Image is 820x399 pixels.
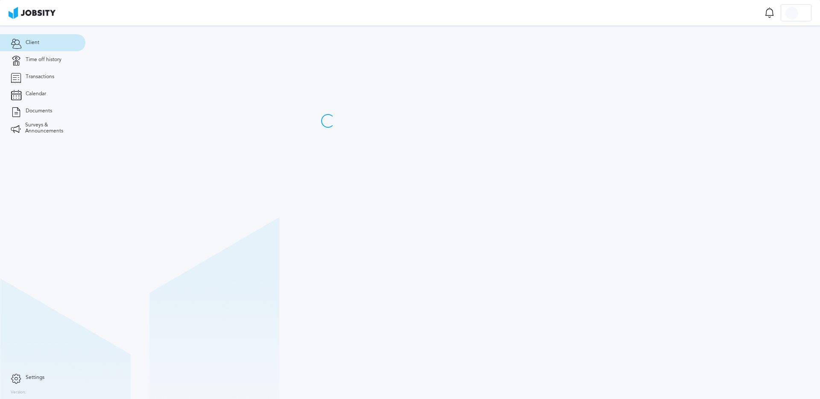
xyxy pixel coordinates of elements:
[11,390,26,395] label: Version:
[9,7,56,19] img: ab4bad089aa723f57921c736e9817d99.png
[26,40,39,46] span: Client
[26,74,54,80] span: Transactions
[26,91,46,97] span: Calendar
[25,122,75,134] span: Surveys & Announcements
[26,108,52,114] span: Documents
[26,57,61,63] span: Time off history
[26,375,44,381] span: Settings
